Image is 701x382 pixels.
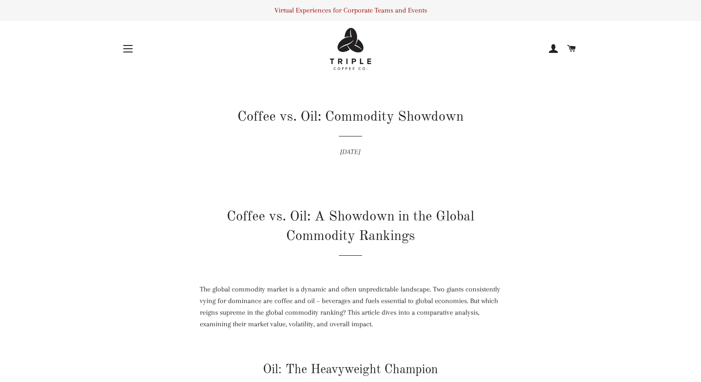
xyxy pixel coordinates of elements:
[340,148,360,156] time: [DATE]
[200,284,501,330] p: The global commodity market is a dynamic and often unpredictable landscape. Two giants consistent...
[330,28,371,70] img: Triple Coffee Co - Logo
[200,207,501,256] h1: Coffee vs. Oil: A Showdown in the Global Commodity Rankings
[160,107,541,127] h1: Coffee vs. Oil: Commodity Showdown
